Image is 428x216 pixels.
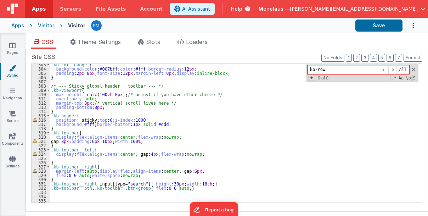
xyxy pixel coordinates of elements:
input: Search for [308,65,380,74]
span: Servers [60,5,81,12]
button: 1 [346,54,352,62]
div: 322 [32,143,50,148]
button: 7 [395,54,402,62]
span: Search In Selection [412,75,416,81]
div: 313 [32,105,50,109]
span: File Assets [96,5,126,12]
div: 314 [32,109,50,113]
div: 321 [32,139,50,143]
span: Toggel Replace mode [308,75,315,81]
div: Visitor [68,22,85,29]
div: 305 [32,71,50,75]
span: Apps [32,5,46,12]
span: Help [231,5,242,12]
span: Menelaus — [259,5,290,12]
button: Menelaus — [PERSON_NAME][EMAIL_ADDRESS][DOMAIN_NAME] [259,5,426,12]
span: [PERSON_NAME][EMAIL_ADDRESS][DOMAIN_NAME] [290,5,418,12]
div: 318 [32,126,50,131]
span: Site CSS [31,52,55,61]
div: 315 [32,113,50,118]
button: No Folds [321,54,344,62]
div: 310 [32,92,50,96]
div: 303 [32,62,50,67]
div: 326 [32,160,50,165]
div: 332 [32,186,50,190]
div: Visitor [38,22,54,29]
span: CSS [41,38,53,45]
div: 311 [32,96,50,101]
div: 335 [32,199,50,203]
img: a12ed5ba5769bda9d2665f51d2850528 [91,21,101,31]
div: Apps [11,22,24,29]
div: 324 [32,152,50,156]
div: 312 [32,101,50,105]
div: 306 [32,75,50,79]
span: Loaders [186,38,208,45]
div: 328 [32,169,50,173]
button: AI Assistant [170,3,215,15]
span: Whole Word Search [405,75,411,81]
div: 325 [32,156,50,160]
span: RegExp Search [390,75,397,81]
span: AI Assistant [182,5,210,12]
div: 309 [32,88,50,92]
button: 6 [387,54,394,62]
button: Save [355,20,402,32]
div: 308 [32,84,50,88]
div: 304 [32,67,50,71]
span: Alt-Enter [396,65,409,74]
div: 319 [32,131,50,135]
div: 330 [32,177,50,182]
button: 2 [353,54,360,62]
div: 316 [32,118,50,122]
div: 320 [32,135,50,139]
button: Format [404,54,422,62]
button: 4 [370,54,377,62]
span: Theme Settings [78,38,121,45]
div: 323 [32,148,50,152]
div: 333 [32,190,50,194]
div: 307 [32,79,50,84]
div: 334 [32,194,50,199]
button: 3 [361,54,368,62]
div: 329 [32,173,50,177]
div: 317 [32,122,50,126]
span: CaseSensitive Search [398,75,404,81]
span: 0 of 0 [315,76,331,81]
div: 331 [32,182,50,186]
button: Options [402,18,417,33]
div: 327 [32,165,50,169]
span: Slots [146,38,160,45]
button: 5 [378,54,385,62]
